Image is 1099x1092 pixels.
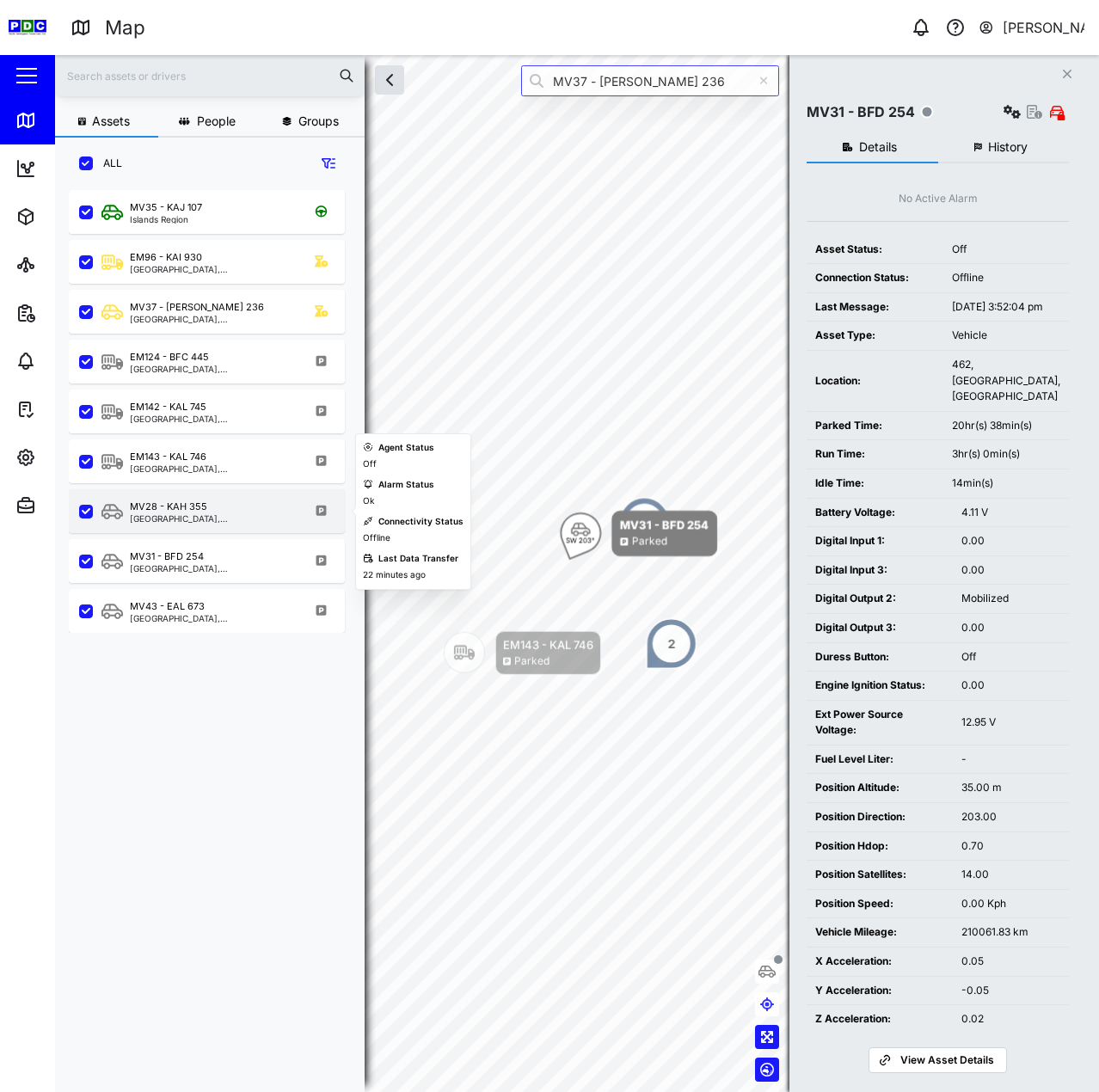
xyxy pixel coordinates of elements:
[961,505,1060,521] div: 4.11 V
[93,156,122,170] label: ALL
[952,299,1060,316] div: [DATE] 3:52:04 pm
[952,328,1060,344] div: Vehicle
[667,635,675,653] div: 2
[815,780,944,796] div: Position Altitude:
[815,620,944,636] div: Digital Output 3:
[130,599,205,614] div: MV43 - EAL 673
[815,505,944,521] div: Battery Voltage:
[807,101,915,123] div: MV31 - BFD 254
[815,896,944,912] div: Position Speed:
[952,242,1060,258] div: Off
[869,1047,1006,1073] a: View Asset Details
[1003,17,1085,39] div: [PERSON_NAME]
[815,983,944,999] div: Y Acceleration:
[45,496,95,515] div: Admin
[618,497,670,549] div: Map marker
[952,418,1060,434] div: 20hr(s) 38min(s)
[815,678,944,694] div: Engine Ignition Status:
[815,867,944,883] div: Position Satellites:
[815,649,944,666] div: Duress Button:
[899,191,978,207] div: No Active Alarm
[363,531,390,545] div: Offline
[815,242,935,258] div: Asset Status:
[45,255,86,274] div: Sites
[815,924,944,941] div: Vehicle Mileage:
[130,250,202,265] div: EM96 - KAI 930
[130,300,264,315] div: MV37 - [PERSON_NAME] 236
[92,115,130,127] span: Assets
[961,715,1060,731] div: 12.95 V
[69,184,364,1078] div: grid
[646,618,697,670] div: Map marker
[130,614,294,623] div: [GEOGRAPHIC_DATA], [GEOGRAPHIC_DATA]
[961,591,1060,607] div: Mobilized
[130,215,202,224] div: Islands Region
[378,552,458,566] div: Last Data Transfer
[952,446,1060,463] div: 3hr(s) 0min(s)
[961,533,1060,549] div: 0.00
[961,838,1060,855] div: 0.70
[961,620,1060,636] div: 0.00
[130,350,209,365] div: EM124 - BFC 445
[978,15,1085,40] button: [PERSON_NAME]
[815,533,944,549] div: Digital Input 1:
[363,568,426,582] div: 22 minutes ago
[45,352,98,371] div: Alarms
[815,328,935,344] div: Asset Type:
[815,591,944,607] div: Digital Output 2:
[815,446,935,463] div: Run Time:
[363,494,374,508] div: Ok
[815,418,935,434] div: Parked Time:
[45,207,98,226] div: Assets
[45,111,83,130] div: Map
[815,299,935,316] div: Last Message:
[815,752,944,768] div: Fuel Level Liter:
[952,357,1060,405] div: 462, [GEOGRAPHIC_DATA], [GEOGRAPHIC_DATA]
[815,270,935,286] div: Connection Status:
[130,549,204,564] div: MV31 - BFD 254
[815,1011,944,1028] div: Z Acceleration:
[961,954,1060,970] div: 0.05
[363,457,377,471] div: Off
[130,200,202,215] div: MV35 - KAJ 107
[631,534,666,550] div: Parked
[378,478,434,492] div: Alarm Status
[521,65,779,96] input: Search by People, Asset, Geozone or Place
[961,649,1060,666] div: Off
[130,315,294,323] div: [GEOGRAPHIC_DATA], [GEOGRAPHIC_DATA]
[961,896,1060,912] div: 0.00 Kph
[961,780,1060,796] div: 35.00 m
[815,707,944,739] div: Ext Power Source Voltage:
[961,983,1060,999] div: -0.05
[444,631,601,675] div: Map marker
[961,809,1060,825] div: 203.00
[130,464,294,473] div: [GEOGRAPHIC_DATA], [GEOGRAPHIC_DATA]
[105,13,145,43] div: Map
[130,564,294,573] div: [GEOGRAPHIC_DATA], [GEOGRAPHIC_DATA]
[815,562,944,579] div: Digital Input 3:
[378,515,464,529] div: Connectivity Status
[815,838,944,855] div: Position Hdop:
[378,441,434,455] div: Agent Status
[815,475,935,492] div: Idle Time:
[815,954,944,970] div: X Acceleration:
[961,1011,1060,1028] div: 0.02
[197,115,236,127] span: People
[952,475,1060,492] div: 14min(s)
[45,159,122,178] div: Dashboard
[130,414,294,423] div: [GEOGRAPHIC_DATA], [GEOGRAPHIC_DATA]
[900,1048,994,1072] span: View Asset Details
[55,55,1099,1092] canvas: Map
[961,867,1060,883] div: 14.00
[620,517,709,534] div: MV31 - BFD 254
[45,400,92,419] div: Tasks
[130,500,207,514] div: MV28 - KAH 355
[988,141,1028,153] span: History
[9,9,46,46] img: Main Logo
[815,809,944,825] div: Position Direction:
[560,511,717,556] div: Map marker
[130,400,206,414] div: EM142 - KAL 745
[859,141,897,153] span: Details
[298,115,339,127] span: Groups
[961,752,1060,768] div: -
